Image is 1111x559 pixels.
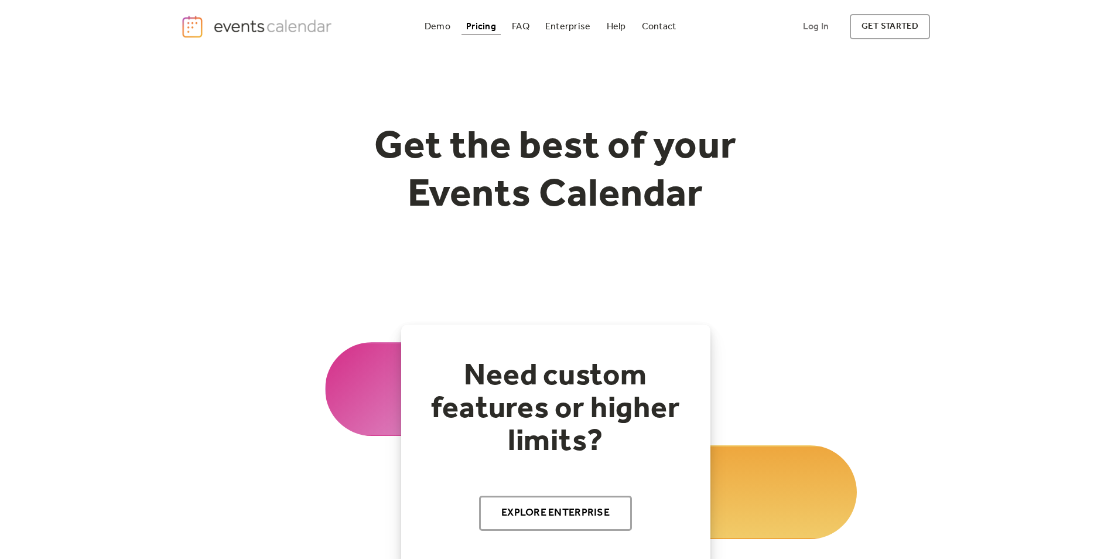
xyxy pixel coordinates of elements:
div: Pricing [466,23,496,30]
a: Demo [420,19,455,35]
div: Help [607,23,626,30]
a: Enterprise [541,19,595,35]
div: Contact [642,23,676,30]
h1: Get the best of your Events Calendar [331,124,781,219]
div: Demo [425,23,450,30]
h2: Need custom features or higher limits? [425,360,687,458]
div: Enterprise [545,23,590,30]
a: Log In [791,14,840,39]
a: Explore Enterprise [479,496,632,531]
a: Pricing [462,19,501,35]
a: Contact [637,19,681,35]
a: FAQ [507,19,534,35]
a: Help [602,19,631,35]
a: get started [850,14,930,39]
div: FAQ [512,23,529,30]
